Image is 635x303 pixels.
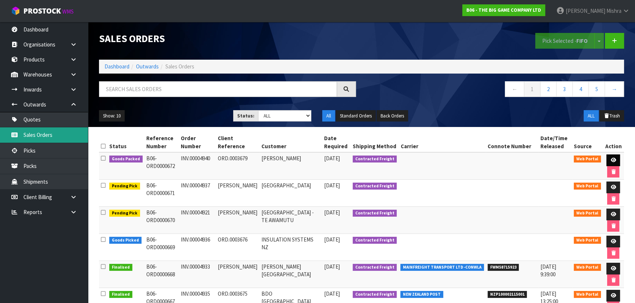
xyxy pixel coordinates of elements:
span: Contracted Freight [353,291,397,298]
span: Pending Pick [109,183,140,190]
span: Contracted Freight [353,210,397,217]
td: [PERSON_NAME] [260,152,322,180]
button: Show: 10 [99,110,125,122]
td: INV.00004921 [179,207,216,234]
span: Web Portal [574,183,601,190]
th: Customer [260,132,322,152]
span: FWM58715923 [488,264,519,271]
span: Finalised [109,264,132,271]
nav: Page navigation [367,81,624,99]
td: [PERSON_NAME][GEOGRAPHIC_DATA] [260,261,322,288]
span: [DATE] [324,290,340,297]
td: B06-ORD0000669 [144,234,179,261]
td: INV.00004937 [179,180,216,207]
td: B06-ORD0000668 [144,261,179,288]
span: MAINFREIGHT TRANSPORT LTD -CONWLA [400,264,484,271]
a: → [605,81,624,97]
span: Pending Pick [109,210,140,217]
small: WMS [62,8,74,15]
span: [DATE] [324,155,340,162]
a: ← [505,81,524,97]
a: B06 - THE BIG GAME COMPANY LTD [462,4,545,16]
th: Carrier [399,132,486,152]
button: All [322,110,335,122]
strong: FIFO [576,37,588,44]
span: Sales Orders [165,63,194,70]
span: [DATE] [324,209,340,216]
a: Outwards [136,63,159,70]
span: [DATE] [324,236,340,243]
button: Pick Selected -FIFO [535,33,595,49]
span: Contracted Freight [353,237,397,244]
th: Connote Number [486,132,539,152]
span: NZP100002115001 [488,291,527,298]
th: Action [603,132,624,152]
th: Reference Number [144,132,179,152]
td: ORD.0003676 [216,234,260,261]
td: INSULATION SYSTEMS NZ [260,234,322,261]
span: Mishra [606,7,621,14]
a: 5 [588,81,605,97]
a: Dashboard [104,63,129,70]
span: Web Portal [574,156,601,163]
a: 4 [572,81,589,97]
th: Source [572,132,603,152]
td: B06-ORD0000670 [144,207,179,234]
td: B06-ORD0000671 [144,180,179,207]
a: 2 [540,81,557,97]
td: INV.00004936 [179,234,216,261]
span: ProStock [23,6,61,16]
th: Order Number [179,132,216,152]
button: Standard Orders [336,110,376,122]
td: INV.00004940 [179,152,216,180]
span: Web Portal [574,237,601,244]
strong: B06 - THE BIG GAME COMPANY LTD [466,7,541,13]
td: [PERSON_NAME] [216,180,260,207]
td: [GEOGRAPHIC_DATA] - TE AWAMUTU [260,207,322,234]
span: Goods Picked [109,237,142,244]
button: Trash [599,110,624,122]
span: Contracted Freight [353,264,397,271]
th: Client Reference [216,132,260,152]
td: [GEOGRAPHIC_DATA] [260,180,322,207]
button: ALL [584,110,599,122]
span: [DATE] [324,182,340,189]
td: B06-ORD0000672 [144,152,179,180]
button: Back Orders [377,110,408,122]
strong: Status: [237,113,254,119]
h1: Sales Orders [99,33,356,44]
span: [DATE] 9:39:00 [540,263,556,278]
span: Finalised [109,291,132,298]
img: cube-alt.png [11,6,20,15]
span: Contracted Freight [353,156,397,163]
td: [PERSON_NAME] [216,261,260,288]
th: Date Required [322,132,351,152]
td: INV.00004933 [179,261,216,288]
th: Date/Time Released [538,132,572,152]
input: Search sales orders [99,81,337,97]
a: 1 [524,81,540,97]
span: Contracted Freight [353,183,397,190]
span: Web Portal [574,210,601,217]
span: Web Portal [574,264,601,271]
span: NEW ZEALAND POST [400,291,443,298]
span: [DATE] [324,263,340,270]
span: [PERSON_NAME] [566,7,605,14]
td: [PERSON_NAME] [216,207,260,234]
th: Status [107,132,144,152]
span: Goods Packed [109,156,143,163]
td: ORD.0003679 [216,152,260,180]
span: Web Portal [574,291,601,298]
a: 3 [556,81,573,97]
th: Shipping Method [351,132,399,152]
